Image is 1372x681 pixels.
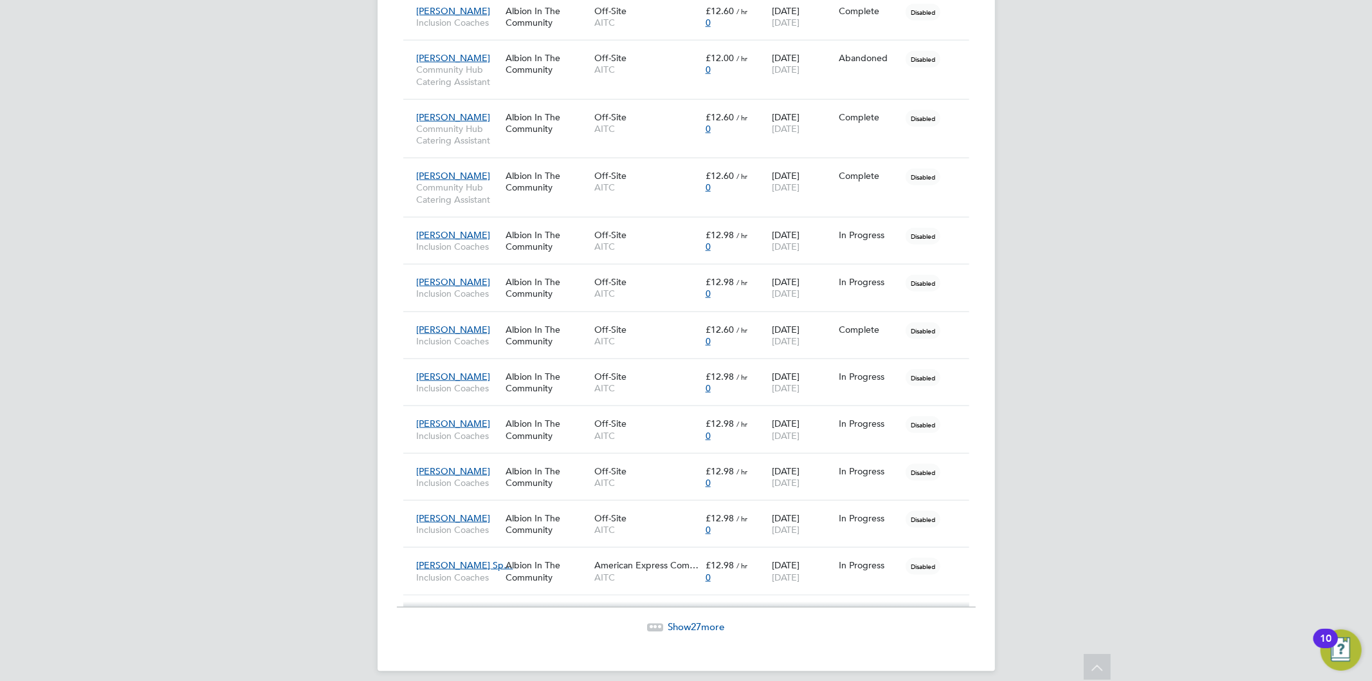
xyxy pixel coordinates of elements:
div: Albion In The Community [502,364,591,400]
span: 0 [706,288,711,299]
span: AITC [594,335,699,347]
span: [DATE] [772,123,800,135]
div: Complete [839,324,899,335]
span: [PERSON_NAME] [417,5,491,17]
span: 0 [706,430,711,442]
span: Off-Site [594,229,627,241]
span: / hr [736,372,747,382]
a: [PERSON_NAME] Sp…Inclusion CoachesAlbion In The CommunityAmerican Express Com…AITC£12.98 / hr0[DA... [414,552,969,563]
span: [DATE] [772,430,800,442]
div: Albion In The Community [502,105,591,141]
span: Disabled [906,416,940,433]
span: Off-Site [594,111,627,123]
span: £12.98 [706,371,734,382]
a: [PERSON_NAME]Community Hub Catering AssistantAlbion In The CommunityOff-SiteAITC£12.60 / hr0[DATE... [414,163,969,174]
div: Albion In The Community [502,270,591,306]
span: [DATE] [772,382,800,394]
span: / hr [736,230,747,240]
a: [PERSON_NAME]Inclusion CoachesAlbion In The CommunityOff-SiteAITC£12.98 / hr0[DATE][DATE]In Progr... [414,269,969,280]
div: Albion In The Community [502,317,591,353]
div: Albion In The Community [502,553,591,589]
span: / hr [736,53,747,63]
span: AITC [594,430,699,442]
span: [DATE] [772,335,800,347]
div: 10 [1320,639,1331,655]
span: £12.60 [706,111,734,123]
span: [DATE] [772,17,800,28]
span: AITC [594,477,699,489]
div: In Progress [839,418,899,429]
span: Community Hub Catering Assistant [417,64,499,87]
div: [DATE] [769,317,836,353]
span: 27 [691,620,702,633]
span: Community Hub Catering Assistant [417,182,499,205]
div: In Progress [839,559,899,571]
span: £12.98 [706,559,734,571]
span: Disabled [906,275,940,292]
span: [PERSON_NAME] [417,324,491,335]
a: [PERSON_NAME]Inclusion CoachesAlbion In The CommunityOff-SiteAITC£12.98 / hr0[DATE][DATE]In Progr... [414,505,969,516]
span: Disabled [906,51,940,68]
span: £12.98 [706,229,734,241]
div: In Progress [839,465,899,477]
span: £12.60 [706,324,734,335]
span: Inclusion Coaches [417,524,499,536]
div: [DATE] [769,553,836,589]
span: [DATE] [772,572,800,583]
span: £12.98 [706,512,734,524]
span: [DATE] [772,241,800,252]
span: £12.60 [706,170,734,182]
span: AITC [594,17,699,28]
span: 0 [706,123,711,135]
span: Inclusion Coaches [417,572,499,583]
div: [DATE] [769,223,836,259]
span: / hr [736,171,747,181]
span: [DATE] [772,477,800,489]
span: 0 [706,241,711,252]
span: / hr [736,6,747,16]
span: AITC [594,524,699,536]
span: Disabled [906,228,940,245]
span: 0 [706,382,711,394]
span: [PERSON_NAME] [417,229,491,241]
div: Albion In The Community [502,506,591,542]
span: £12.98 [706,276,734,288]
span: Inclusion Coaches [417,335,499,347]
div: [DATE] [769,364,836,400]
div: Albion In The Community [502,223,591,259]
button: Open Resource Center, 10 new notifications [1321,630,1362,671]
span: / hr [736,514,747,523]
span: Disabled [906,322,940,339]
div: [DATE] [769,163,836,200]
span: [PERSON_NAME] Sp… [417,559,513,571]
span: AITC [594,382,699,394]
span: Disabled [906,464,940,481]
span: / hr [736,113,747,122]
span: 0 [706,17,711,28]
span: Disabled [906,4,940,21]
span: AITC [594,123,699,135]
span: AITC [594,241,699,252]
span: Community Hub Catering Assistant [417,123,499,146]
div: Albion In The Community [502,411,591,447]
span: Inclusion Coaches [417,288,499,299]
span: £12.98 [706,465,734,477]
span: [DATE] [772,182,800,193]
span: [PERSON_NAME] [417,276,491,288]
span: / hr [736,325,747,335]
span: AITC [594,182,699,193]
span: 0 [706,335,711,347]
div: [DATE] [769,105,836,141]
span: Off-Site [594,5,627,17]
div: [DATE] [769,46,836,82]
div: In Progress [839,229,899,241]
span: [DATE] [772,524,800,536]
span: Disabled [906,169,940,185]
span: / hr [736,419,747,429]
span: [PERSON_NAME] [417,111,491,123]
span: Off-Site [594,52,627,64]
span: AITC [594,288,699,299]
span: 0 [706,64,711,75]
span: / hr [736,467,747,476]
span: Disabled [906,558,940,575]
